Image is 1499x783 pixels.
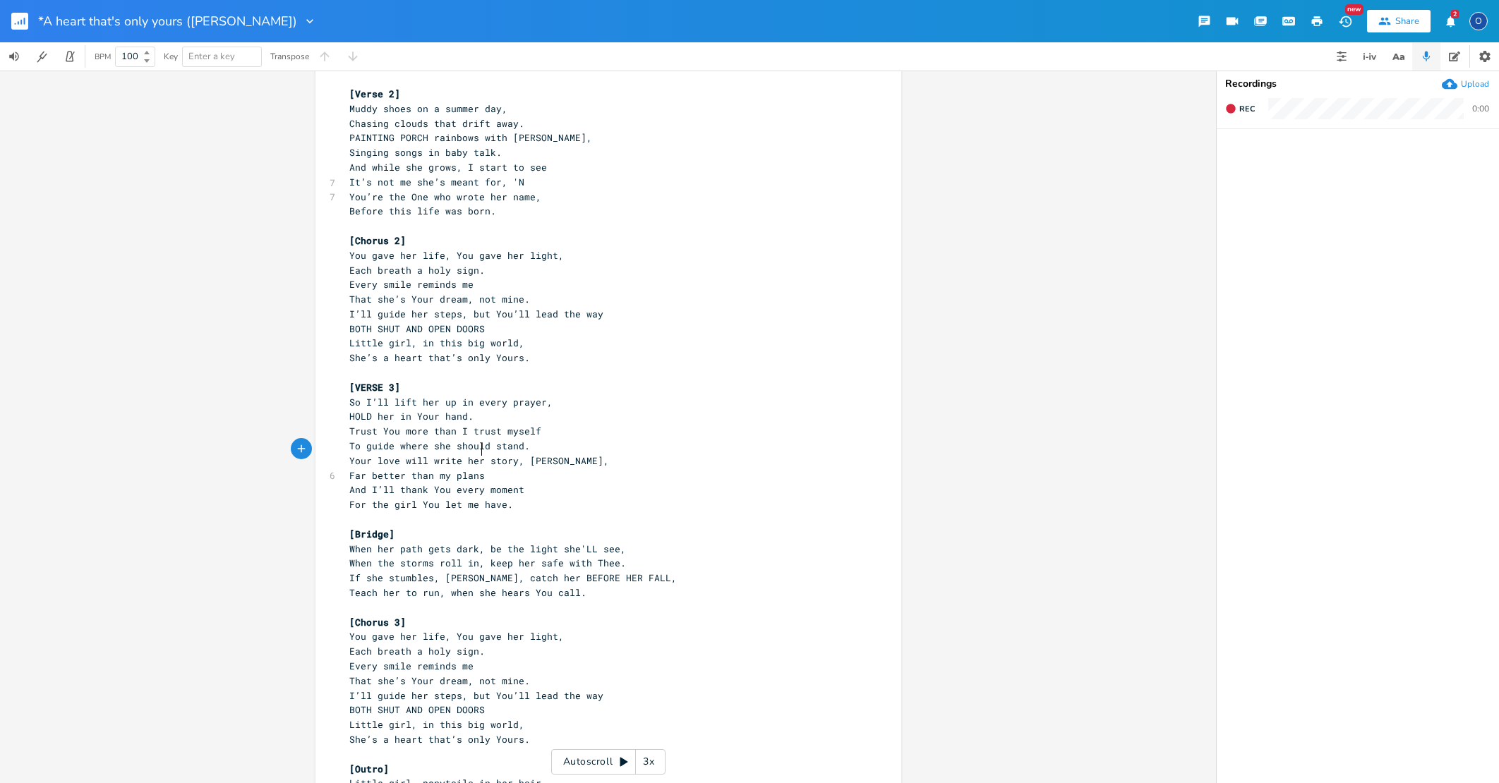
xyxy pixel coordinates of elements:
span: Far better than my plans [349,469,485,482]
button: Rec [1220,97,1260,120]
div: 0:00 [1472,104,1489,113]
div: Transpose [270,52,309,61]
span: *A heart that's only yours ([PERSON_NAME]) [38,15,297,28]
span: HOLD her in Your hand. [349,410,474,423]
span: PAINTING PORCH rainbows with [PERSON_NAME], [349,131,592,144]
div: 3x [636,749,661,775]
button: Share [1367,10,1431,32]
span: BOTH SHUT AND OPEN DOORS [349,703,485,716]
span: [VERSE 3] [349,381,400,394]
span: Rec [1239,104,1255,114]
span: Little girl, in this big world, [349,718,524,731]
span: And while she grows, I start to see [349,161,547,174]
span: [Outro] [349,763,389,775]
button: O [1469,5,1488,37]
button: Upload [1442,76,1489,92]
span: Your love will write her story, [PERSON_NAME], [349,454,609,467]
span: I’ll guide her steps, but You’ll lead the way [349,308,603,320]
div: Share [1395,15,1419,28]
span: You gave her life, You gave her light, [349,249,564,262]
span: If she stumbles, [PERSON_NAME], catch her BEFORE HER FALL, [349,571,677,584]
span: You’re the One who wrote her name, [349,190,541,203]
button: New [1331,8,1359,34]
div: Key [164,52,178,61]
span: That she’s Your dream, not mine. [349,293,530,305]
span: And I’ll thank You every moment [349,483,524,496]
span: You gave her life, You gave her light, [349,630,564,643]
div: BPM [95,53,111,61]
span: Little girl, in this big world, [349,336,524,349]
div: Upload [1461,78,1489,90]
span: Trust You more than I trust myself [349,425,541,437]
span: Before this life was born. [349,205,496,217]
span: So I’ll lift her up in every prayer, [349,396,553,408]
span: Muddy shoes on a summer day, [349,102,507,115]
span: Each breath a holy sign. [349,645,485,657]
span: Teach her to run, when she hears You call. [349,586,586,599]
span: To guide where she should stand. [349,439,530,452]
span: When the storms roll in, keep her safe with Thee. [349,557,626,569]
span: Every smile reminds me [349,660,474,672]
div: 2 [1451,10,1459,18]
span: Each breath a holy sign. [349,264,485,277]
span: For the girl You let me have. [349,498,513,511]
span: It’s not me she’s meant for, 'N [349,176,524,188]
span: Chasing clouds that drift away. [349,117,524,130]
span: [Verse 2] [349,87,400,100]
span: [Bridge] [349,528,395,540]
span: Enter a key [188,50,235,63]
span: She’s a heart that’s only Yours. [349,351,530,364]
span: [Chorus 3] [349,616,406,629]
div: New [1345,4,1363,15]
div: Autoscroll [551,749,666,775]
span: She’s a heart that’s only Yours. [349,733,530,746]
span: That she’s Your dream, not mine. [349,674,530,687]
span: [Chorus 2] [349,234,406,247]
span: Every smile reminds me [349,278,474,291]
button: 2 [1436,8,1464,34]
span: I’ll guide her steps, but You’ll lead the way [349,689,603,702]
span: Singing songs in baby talk. [349,146,502,159]
div: Old Kountry [1469,12,1488,30]
div: Recordings [1225,79,1491,89]
span: BOTH SHUT AND OPEN DOORS [349,322,485,335]
span: When her path gets dark, be the light she'LL see, [349,542,626,555]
